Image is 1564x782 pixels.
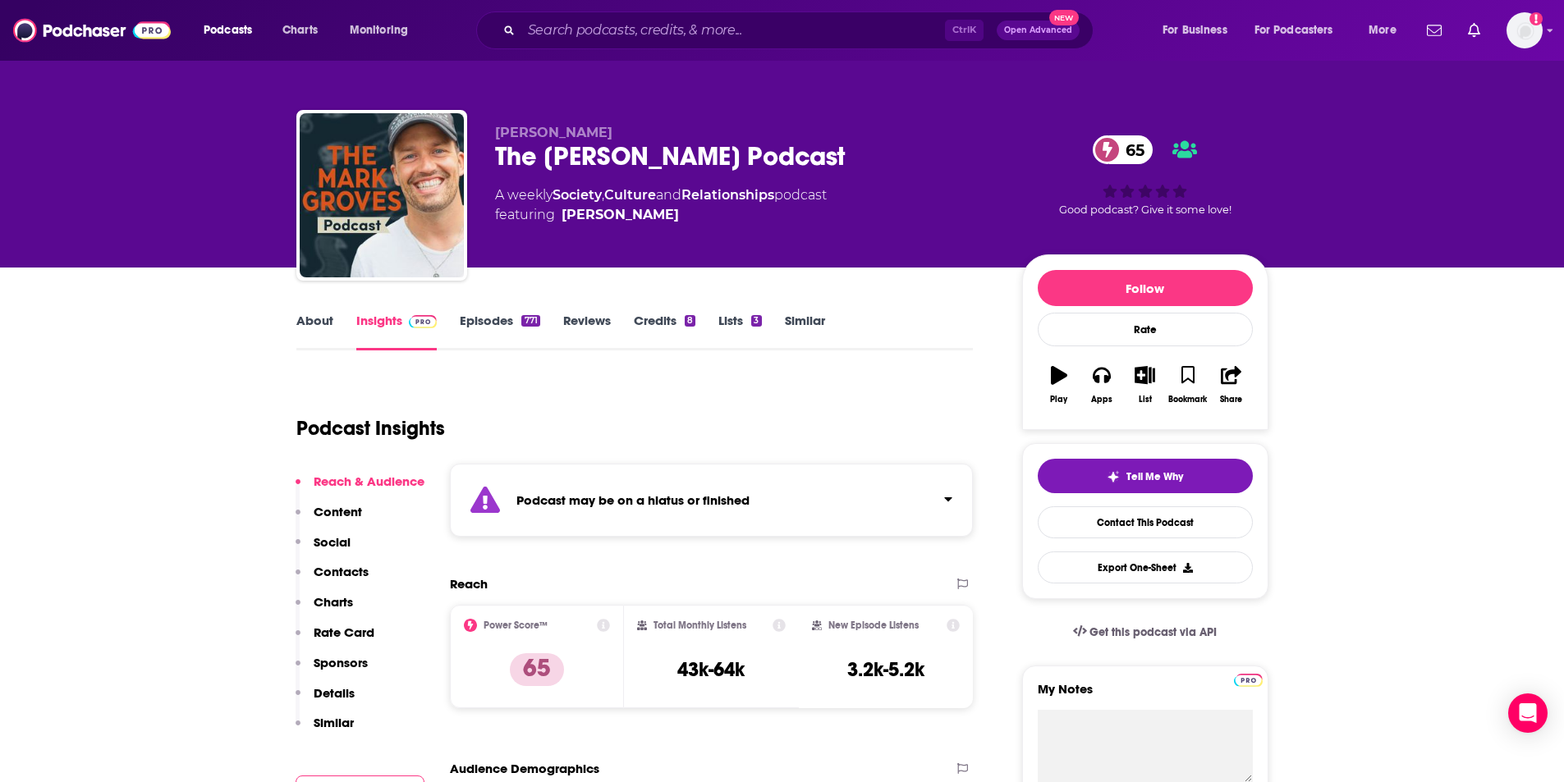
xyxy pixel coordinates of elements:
button: tell me why sparkleTell Me Why [1038,459,1253,493]
div: Share [1220,395,1242,405]
p: Social [314,534,351,550]
img: Podchaser - Follow, Share and Rate Podcasts [13,15,171,46]
button: Sponsors [296,655,368,685]
a: Credits8 [634,313,695,350]
p: 65 [510,653,564,686]
button: open menu [338,17,429,43]
div: 771 [521,315,539,327]
span: Charts [282,19,318,42]
a: Charts [272,17,328,43]
div: Open Intercom Messenger [1508,693,1548,733]
span: Get this podcast via API [1089,625,1217,639]
a: InsightsPodchaser Pro [356,313,438,350]
button: Details [296,685,355,716]
div: List [1139,395,1152,405]
h1: Podcast Insights [296,416,445,441]
a: Show notifications dropdown [1420,16,1448,44]
strong: Podcast may be on a hiatus or finished [516,492,750,508]
p: Sponsors [314,655,368,670]
button: List [1123,355,1166,414]
p: Contacts [314,564,369,579]
button: Open AdvancedNew [997,21,1080,40]
span: featuring [495,205,827,225]
a: Culture [604,187,656,203]
a: Mark Groves [562,205,679,225]
button: Show profile menu [1507,12,1543,48]
a: Society [553,187,602,203]
button: open menu [1151,17,1248,43]
img: User Profile [1507,12,1543,48]
span: For Business [1163,19,1227,42]
button: Social [296,534,351,565]
button: open menu [192,17,273,43]
button: Play [1038,355,1080,414]
h3: 43k-64k [677,657,745,682]
a: Show notifications dropdown [1461,16,1487,44]
div: Apps [1091,395,1112,405]
button: Export One-Sheet [1038,551,1253,583]
img: Podchaser Pro [409,315,438,328]
button: Reach & Audience [296,473,424,504]
span: New [1049,10,1079,25]
h2: Power Score™ [484,620,548,631]
a: Lists3 [718,313,761,350]
div: Play [1050,395,1067,405]
span: , [602,187,604,203]
button: open menu [1244,17,1357,43]
span: For Podcasters [1254,19,1333,42]
button: Contacts [296,564,369,594]
input: Search podcasts, credits, & more... [521,17,945,43]
span: More [1369,19,1397,42]
span: and [656,187,681,203]
div: Bookmark [1168,395,1207,405]
button: Similar [296,715,354,745]
h2: Reach [450,576,488,592]
div: A weekly podcast [495,185,827,225]
button: Content [296,504,362,534]
h2: Audience Demographics [450,761,599,776]
div: Rate [1038,313,1253,346]
button: open menu [1357,17,1417,43]
p: Similar [314,715,354,730]
a: Pro website [1234,671,1263,687]
div: 8 [685,315,695,327]
p: Reach & Audience [314,473,424,489]
a: Get this podcast via API [1060,612,1231,652]
span: Podcasts [204,19,252,42]
span: Open Advanced [1004,26,1072,34]
span: Logged in as mmullin [1507,12,1543,48]
h2: New Episode Listens [828,620,919,631]
p: Charts [314,594,353,610]
span: Monitoring [350,19,408,42]
section: Click to expand status details [450,464,974,537]
label: My Notes [1038,681,1253,710]
div: 65Good podcast? Give it some love! [1022,125,1268,226]
span: Tell Me Why [1126,470,1183,483]
span: Good podcast? Give it some love! [1059,204,1231,216]
a: Episodes771 [460,313,539,350]
h2: Total Monthly Listens [654,620,746,631]
button: Follow [1038,270,1253,306]
svg: Add a profile image [1530,12,1543,25]
h3: 3.2k-5.2k [847,657,924,682]
div: Search podcasts, credits, & more... [492,11,1109,49]
a: Similar [785,313,825,350]
img: The Mark Groves Podcast [300,113,464,277]
a: 65 [1093,135,1153,164]
button: Charts [296,594,353,624]
img: tell me why sparkle [1107,470,1120,483]
span: Ctrl K [945,20,984,41]
p: Details [314,685,355,701]
a: Contact This Podcast [1038,506,1253,538]
button: Apps [1080,355,1123,414]
a: Relationships [681,187,774,203]
img: Podchaser Pro [1234,674,1263,687]
p: Rate Card [314,624,374,640]
button: Bookmark [1167,355,1209,414]
span: [PERSON_NAME] [495,125,612,140]
button: Share [1209,355,1252,414]
a: Reviews [563,313,611,350]
span: 65 [1109,135,1153,164]
div: 3 [751,315,761,327]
